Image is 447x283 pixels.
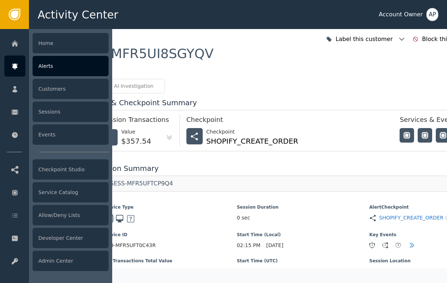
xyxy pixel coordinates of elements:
div: Label this customer [336,35,395,44]
div: SHOPIFY_CREATE_ORDER [206,136,298,147]
a: Developer Center [4,227,109,249]
span: 06:15 PM UTC [237,268,272,275]
div: Sessions [33,102,109,122]
div: Events [33,124,109,145]
div: SESS-MFR5UFTCP9Q4 [110,180,173,187]
div: Admin Center [33,251,109,271]
div: Alert : ALRT-MFR5UI8SGYQV [40,47,214,60]
div: Checkpoint [206,128,298,136]
div: 1 [383,243,388,248]
span: Activity Center [38,7,118,23]
div: $357.54 [121,136,151,147]
div: Session Transactions [101,115,173,128]
button: Label this customer [324,31,407,47]
a: SHOPIFY_CREATE_ORDER [379,214,443,222]
span: [DATE] [266,242,283,249]
div: Developer Center [33,228,109,248]
span: $357.54 [104,268,237,275]
div: Checkpoint [186,115,385,128]
a: Events [4,124,109,145]
div: Home [33,33,109,53]
div: 1 [370,243,375,248]
a: Alerts [4,56,109,77]
div: Service Catalog [33,182,109,202]
span: 0 sec [237,214,250,222]
a: Customers [4,78,109,99]
a: Admin Center [4,250,109,271]
div: 1 [396,243,401,248]
button: AP [426,8,438,21]
div: Allow/Deny Lists [33,205,109,225]
span: [DATE] [278,268,295,275]
a: Sessions [4,101,109,122]
span: Start Time (UTC) [237,258,369,264]
div: Customers [33,79,109,99]
a: Checkpoint Studio [4,159,109,180]
span: DID-MFR5UFT0C43R [104,242,237,249]
span: Start Time (Local) [237,231,369,238]
span: (1) Transactions Total Value [104,258,237,264]
div: Checkpoint Studio [33,159,109,180]
div: Account Owner [379,10,423,19]
span: Device ID [104,231,237,238]
span: Session Duration [237,204,369,210]
a: Home [4,33,109,54]
a: Allow/Deny Lists [4,205,109,226]
div: Value [121,128,151,136]
a: Service Catalog [4,182,109,203]
span: Device Type [104,204,237,210]
span: 02:15 PM [237,242,260,249]
div: Alerts [33,56,109,76]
